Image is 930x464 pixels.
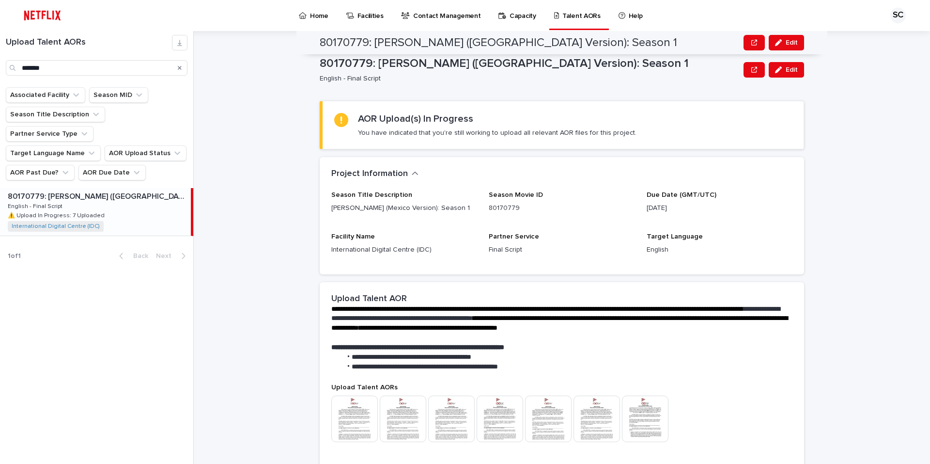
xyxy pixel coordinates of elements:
h2: AOR Upload(s) In Progress [358,113,473,125]
span: Season Title Description [331,192,412,198]
p: ⚠️ Upload In Progress: 7 Uploaded [8,210,107,219]
p: You have indicated that you're still working to upload all relevant AOR files for this project. [358,128,636,137]
button: Season MID [89,87,148,103]
button: Season Title Description [6,107,105,122]
img: ifQbXi3ZQGMSEF7WDB7W [19,6,65,25]
button: AOR Upload Status [105,145,186,161]
span: Facility Name [331,233,375,240]
p: International Digital Centre (IDC) [331,245,477,255]
p: English - Final Script [8,201,64,210]
p: [DATE] [647,203,792,213]
span: Partner Service [489,233,539,240]
h2: 80170779: [PERSON_NAME] ([GEOGRAPHIC_DATA] Version): Season 1 [320,36,677,50]
span: Edit [786,39,798,46]
p: Final Script [489,245,635,255]
span: Next [156,253,177,259]
button: Next [152,252,193,260]
h1: Upload Talent AORs [6,37,172,48]
p: 80170779: [PERSON_NAME] ([GEOGRAPHIC_DATA] Version): Season 1 [320,57,740,71]
span: Season Movie ID [489,192,543,198]
button: Edit [769,62,804,78]
span: Due Date (GMT/UTC) [647,192,716,198]
p: 80170779: Rosario Tijeras (Mexico Version): Season 1 [8,190,189,201]
button: Partner Service Type [6,126,93,142]
p: 80170779 [489,203,635,213]
span: Back [127,253,148,259]
h2: Upload Talent AOR [331,294,407,304]
a: International Digital Centre (IDC) [12,223,100,230]
button: AOR Past Due? [6,165,75,180]
span: Upload Talent AORs [331,384,398,391]
p: English - Final Script [320,75,736,83]
p: [PERSON_NAME] (Mexico Version): Season 1 [331,203,477,213]
input: Search [6,60,187,76]
button: AOR Due Date [78,165,146,180]
span: Target Language [647,233,703,240]
span: Edit [786,66,798,73]
button: Associated Facility [6,87,85,103]
button: Project Information [331,169,418,179]
p: English [647,245,792,255]
button: Target Language Name [6,145,101,161]
div: SC [890,8,906,23]
button: Back [111,252,152,260]
h2: Project Information [331,169,408,179]
button: Edit [769,35,804,50]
